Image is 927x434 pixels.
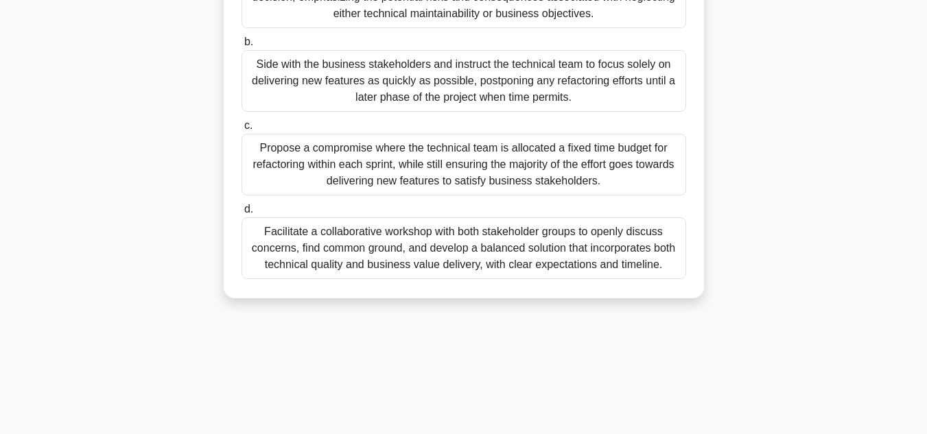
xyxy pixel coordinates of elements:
[242,217,686,279] div: Facilitate a collaborative workshop with both stakeholder groups to openly discuss concerns, find...
[244,119,253,131] span: c.
[244,203,253,215] span: d.
[244,36,253,47] span: b.
[242,50,686,112] div: Side with the business stakeholders and instruct the technical team to focus solely on delivering...
[242,134,686,195] div: Propose a compromise where the technical team is allocated a fixed time budget for refactoring wi...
